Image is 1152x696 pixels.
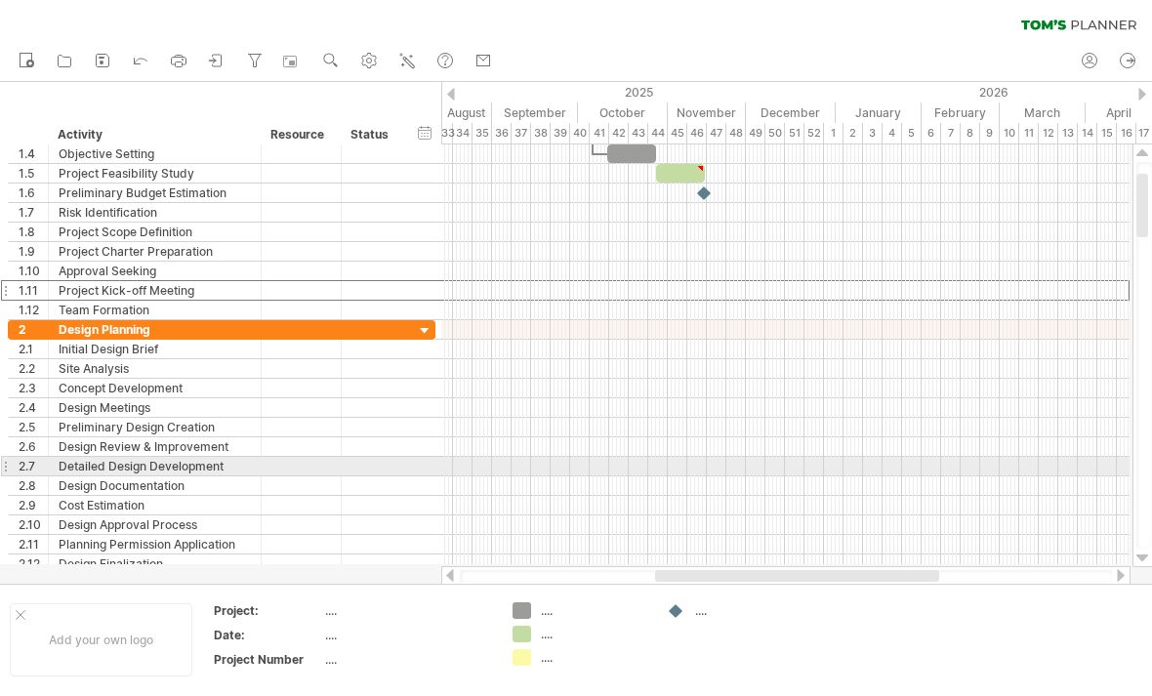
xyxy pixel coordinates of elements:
[59,535,251,553] div: Planning Permission Application
[325,627,489,643] div: ....
[59,398,251,417] div: Design Meetings
[541,602,647,619] div: ....
[350,125,393,144] div: Status
[883,123,902,143] div: 4
[746,102,836,123] div: December 2025
[922,123,941,143] div: 6
[270,125,330,144] div: Resource
[325,651,489,668] div: ....
[59,340,251,358] div: Initial Design Brief
[746,123,765,143] div: 49
[902,123,922,143] div: 5
[410,102,492,123] div: August 2025
[668,123,687,143] div: 45
[59,184,251,202] div: Preliminary Budget Estimation
[1097,123,1117,143] div: 15
[492,102,578,123] div: September 2025
[59,203,251,222] div: Risk Identification
[1000,102,1086,123] div: March 2026
[59,281,251,300] div: Project Kick-off Meeting
[59,476,251,495] div: Design Documentation
[668,102,746,123] div: November 2025
[19,554,48,573] div: 2.12
[59,223,251,241] div: Project Scope Definition
[19,203,48,222] div: 1.7
[19,515,48,534] div: 2.10
[648,123,668,143] div: 44
[19,437,48,456] div: 2.6
[59,457,251,475] div: Detailed Design Development
[19,144,48,163] div: 1.4
[1019,123,1039,143] div: 11
[804,123,824,143] div: 52
[19,496,48,514] div: 2.9
[59,496,251,514] div: Cost Estimation
[19,418,48,436] div: 2.5
[961,123,980,143] div: 8
[512,123,531,143] div: 37
[785,123,804,143] div: 51
[1117,123,1136,143] div: 16
[531,123,551,143] div: 38
[707,123,726,143] div: 47
[59,418,251,436] div: Preliminary Design Creation
[10,603,192,676] div: Add your own logo
[541,649,647,666] div: ....
[19,535,48,553] div: 2.11
[19,223,48,241] div: 1.8
[19,242,48,261] div: 1.9
[19,457,48,475] div: 2.7
[578,102,668,123] div: October 2025
[1058,123,1078,143] div: 13
[19,379,48,397] div: 2.3
[492,123,512,143] div: 36
[19,281,48,300] div: 1.11
[19,184,48,202] div: 1.6
[629,123,648,143] div: 43
[609,123,629,143] div: 42
[695,602,802,619] div: ....
[19,262,48,280] div: 1.10
[59,554,251,573] div: Design Finalization
[433,123,453,143] div: 33
[59,164,251,183] div: Project Feasibility Study
[590,123,609,143] div: 41
[214,602,321,619] div: Project:
[59,301,251,319] div: Team Formation
[59,242,251,261] div: Project Charter Preparation
[59,379,251,397] div: Concept Development
[19,476,48,495] div: 2.8
[214,627,321,643] div: Date:
[19,359,48,378] div: 2.2
[570,123,590,143] div: 40
[325,602,489,619] div: ....
[1000,123,1019,143] div: 10
[941,123,961,143] div: 7
[19,398,48,417] div: 2.4
[980,123,1000,143] div: 9
[19,340,48,358] div: 2.1
[1039,123,1058,143] div: 12
[836,102,922,123] div: January 2026
[59,320,251,339] div: Design Planning
[59,262,251,280] div: Approval Seeking
[453,123,473,143] div: 34
[541,626,647,642] div: ....
[1078,123,1097,143] div: 14
[726,123,746,143] div: 48
[59,359,251,378] div: Site Analysis
[687,123,707,143] div: 46
[19,301,48,319] div: 1.12
[551,123,570,143] div: 39
[59,437,251,456] div: Design Review & Improvement
[765,123,785,143] div: 50
[19,320,48,339] div: 2
[19,164,48,183] div: 1.5
[214,651,321,668] div: Project Number
[922,102,1000,123] div: February 2026
[863,123,883,143] div: 3
[473,123,492,143] div: 35
[824,123,843,143] div: 1
[59,144,251,163] div: Objective Setting
[843,123,863,143] div: 2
